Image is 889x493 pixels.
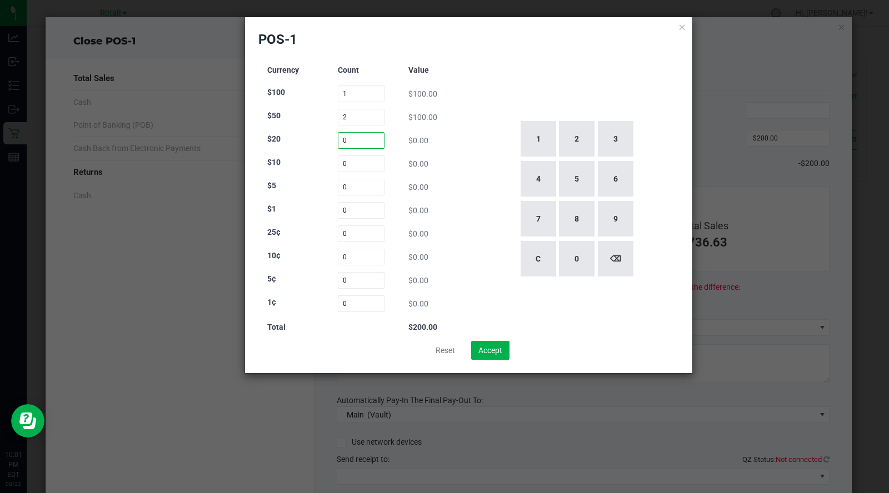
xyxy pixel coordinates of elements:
label: 25¢ [267,227,281,238]
input: Count [338,202,385,219]
input: Count [338,295,385,312]
button: 5 [559,161,595,197]
input: Count [338,179,385,195]
label: 1¢ [267,296,276,308]
button: 3 [598,121,633,157]
h3: Count [338,66,385,74]
input: Count [338,132,385,149]
input: Count [338,272,385,289]
input: Count [338,249,385,265]
h3: Value [408,66,456,74]
label: $100 [267,87,285,98]
button: 6 [598,161,633,197]
iframe: Resource center [11,404,44,437]
h3: Currency [267,66,314,74]
input: Count [338,109,385,125]
button: Accept [471,341,510,360]
span: $0.00 [408,253,428,261]
span: $100.00 [408,113,437,122]
label: $5 [267,180,276,192]
button: 4 [521,161,556,197]
span: $0.00 [408,159,428,168]
button: 1 [521,121,556,157]
h2: POS-1 [258,31,297,48]
span: $0.00 [408,299,428,308]
label: 5¢ [267,273,276,285]
label: $1 [267,203,276,215]
label: $50 [267,110,281,122]
button: Reset [428,341,462,360]
span: $100.00 [408,89,437,98]
button: 0 [559,241,595,276]
button: 9 [598,201,633,237]
span: $0.00 [408,229,428,238]
h3: $200.00 [408,323,456,331]
label: 10¢ [267,250,281,261]
span: $0.00 [408,183,428,192]
input: Count [338,225,385,242]
button: ⌫ [598,241,633,276]
button: 7 [521,201,556,237]
button: C [521,241,556,276]
label: $20 [267,133,281,145]
label: $10 [267,157,281,168]
span: $0.00 [408,206,428,215]
input: Count [338,155,385,172]
h3: Total [267,323,314,331]
button: 2 [559,121,595,157]
span: $0.00 [408,276,428,285]
input: Count [338,85,385,102]
button: 8 [559,201,595,237]
span: $0.00 [408,136,428,145]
